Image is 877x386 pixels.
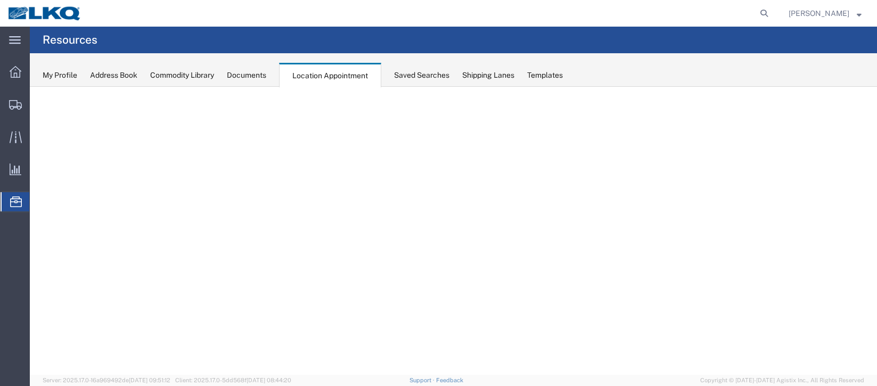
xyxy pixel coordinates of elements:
div: My Profile [43,70,77,81]
button: [PERSON_NAME] [788,7,862,20]
h4: Resources [43,27,97,53]
span: Server: 2025.17.0-16a969492de [43,377,170,383]
a: Support [409,377,436,383]
span: Client: 2025.17.0-5dd568f [175,377,291,383]
div: Documents [227,70,266,81]
div: Shipping Lanes [462,70,514,81]
span: Copyright © [DATE]-[DATE] Agistix Inc., All Rights Reserved [700,376,864,385]
span: [DATE] 09:51:12 [129,377,170,383]
a: Feedback [436,377,463,383]
img: logo [7,5,82,21]
span: Christopher Sanchez [789,7,849,19]
div: Address Book [90,70,137,81]
div: Location Appointment [279,63,381,87]
iframe: FS Legacy Container [30,87,877,375]
div: Commodity Library [150,70,214,81]
div: Templates [527,70,563,81]
span: [DATE] 08:44:20 [247,377,291,383]
div: Saved Searches [394,70,449,81]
